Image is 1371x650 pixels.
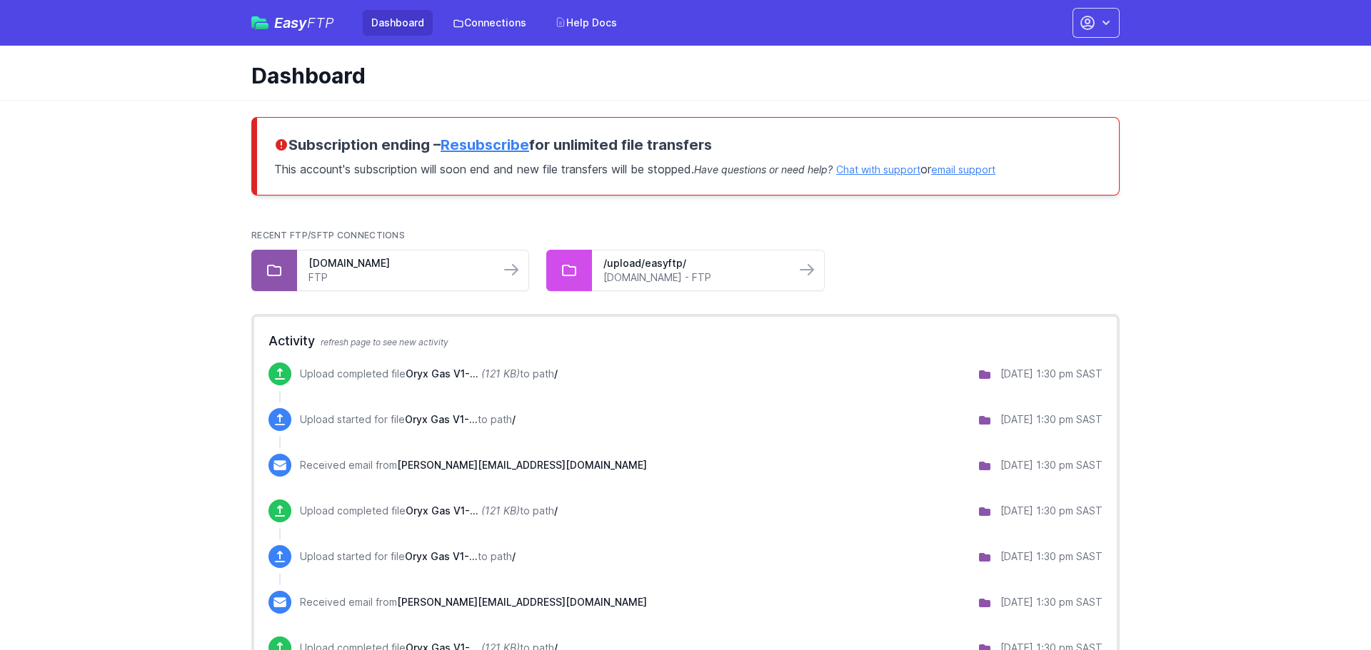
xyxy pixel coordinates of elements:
span: refresh page to see new activity [321,337,448,347]
span: FTP [307,14,334,31]
a: EasyFTP [251,16,334,30]
p: Upload completed file to path [300,504,558,518]
p: Upload started for file to path [300,549,516,564]
span: / [554,504,558,517]
h2: Recent FTP/SFTP Connections [251,230,1120,241]
img: easyftp_logo.png [251,16,268,29]
a: [DOMAIN_NAME] [308,256,488,270]
a: email support [931,163,995,176]
a: Resubscribe [441,136,529,153]
div: [DATE] 1:30 pm SAST [1000,458,1103,472]
a: Dashboard [363,10,433,36]
div: [DATE] 1:30 pm SAST [1000,504,1103,518]
h1: Dashboard [251,63,1108,88]
span: Oryx Gas V1-28 - FM29CTGP 16.09.2025.xlsx [405,550,478,562]
a: FTP [308,270,488,285]
a: Chat with support [836,163,920,176]
a: /upload/easyftp/ [603,256,783,270]
span: Oryx Gas V1-28 - HB97WWGP 16.09.2025.xlsx [406,367,478,380]
span: Easy [274,16,334,30]
p: Received email from [300,458,647,472]
div: [DATE] 1:30 pm SAST [1000,367,1103,381]
a: Connections [444,10,535,36]
span: Oryx Gas V1-28 - HB97WWGP 16.09.2025.xlsx [405,413,478,425]
div: [DATE] 1:30 pm SAST [1000,549,1103,564]
span: / [512,550,516,562]
p: Upload started for file to path [300,412,516,427]
p: Upload completed file to path [300,367,558,381]
p: This account's subscription will soon end and new file transfers will be stopped. or [274,155,1102,178]
i: (121 KB) [481,504,520,517]
span: Oryx Gas V1-28 - FM29CTGP 16.09.2025.xlsx [406,504,478,517]
h3: Subscription ending – for unlimited file transfers [274,135,1102,155]
div: [DATE] 1:30 pm SAST [1000,595,1103,609]
h2: Activity [268,331,1103,351]
i: (121 KB) [481,367,520,380]
div: [DATE] 1:30 pm SAST [1000,412,1103,427]
a: [DOMAIN_NAME] - FTP [603,270,783,285]
span: / [554,367,558,380]
p: Received email from [300,595,647,609]
a: Help Docs [546,10,626,36]
span: / [512,413,516,425]
span: [PERSON_NAME][EMAIL_ADDRESS][DOMAIN_NAME] [397,459,647,471]
span: Have questions or need help? [694,163,833,176]
span: [PERSON_NAME][EMAIL_ADDRESS][DOMAIN_NAME] [397,596,647,608]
